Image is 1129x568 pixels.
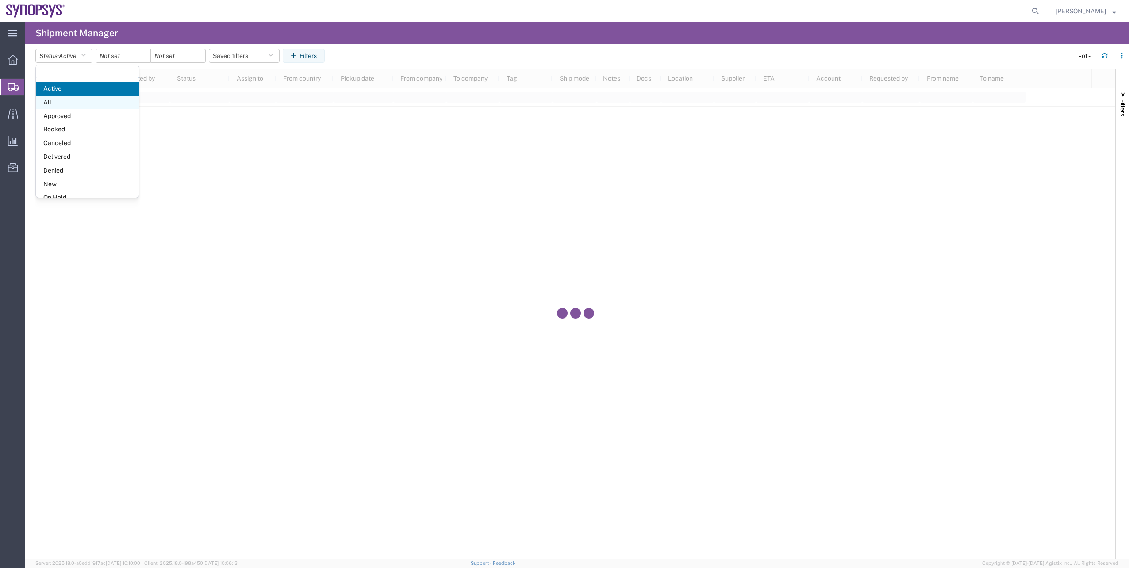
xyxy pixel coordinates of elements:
[36,164,139,177] span: Denied
[283,49,325,63] button: Filters
[35,49,92,63] button: Status:Active
[106,560,140,566] span: [DATE] 10:10:00
[36,177,139,191] span: New
[36,96,139,109] span: All
[209,49,280,63] button: Saved filters
[1056,6,1106,16] span: Rachelle Varela
[203,560,238,566] span: [DATE] 10:06:13
[493,560,515,566] a: Feedback
[6,4,65,18] img: logo
[471,560,493,566] a: Support
[96,49,150,62] input: Not set
[36,123,139,136] span: Booked
[36,150,139,164] span: Delivered
[1119,99,1126,116] span: Filters
[151,49,205,62] input: Not set
[36,82,139,96] span: Active
[59,52,77,59] span: Active
[36,136,139,150] span: Canceled
[982,560,1118,567] span: Copyright © [DATE]-[DATE] Agistix Inc., All Rights Reserved
[1055,6,1117,16] button: [PERSON_NAME]
[1079,51,1094,61] div: - of -
[36,109,139,123] span: Approved
[144,560,238,566] span: Client: 2025.18.0-198a450
[36,191,139,204] span: On Hold
[35,22,118,44] h4: Shipment Manager
[35,560,140,566] span: Server: 2025.18.0-a0edd1917ac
